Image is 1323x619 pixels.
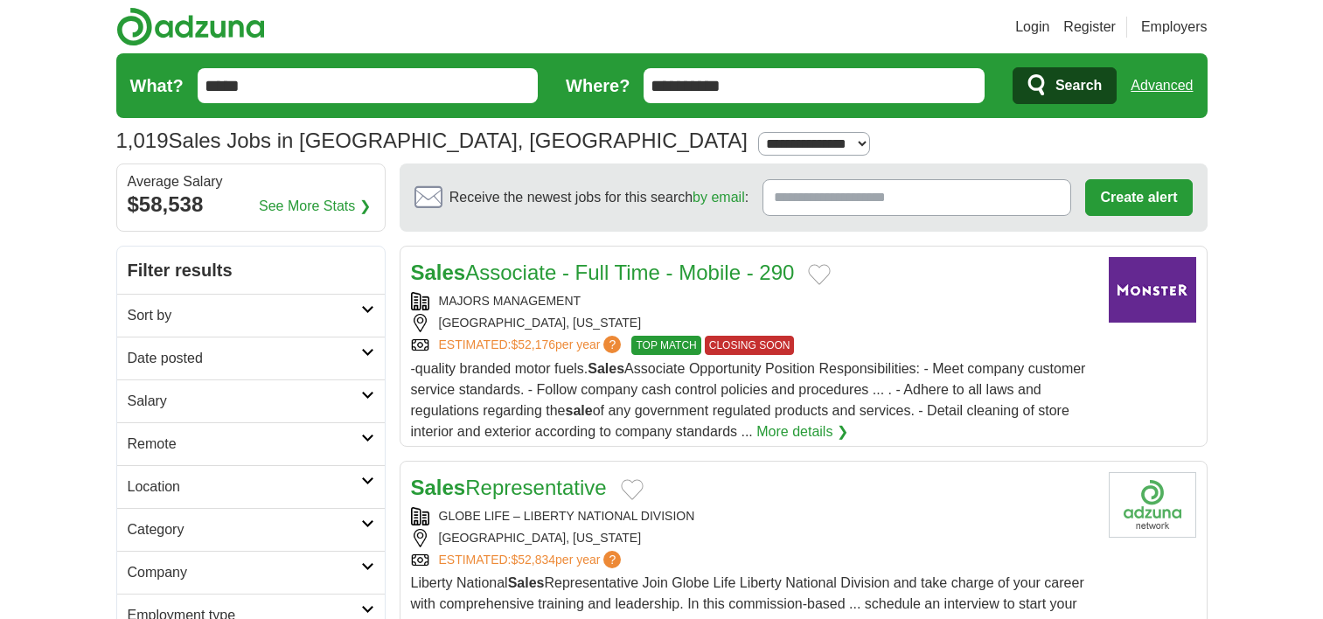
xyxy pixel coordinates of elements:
div: Average Salary [128,175,374,189]
span: Receive the newest jobs for this search : [449,187,749,208]
strong: Sales [588,361,624,376]
button: Create alert [1085,179,1192,216]
button: Search [1013,67,1117,104]
a: Login [1015,17,1049,38]
a: See More Stats ❯ [259,196,371,217]
div: $58,538 [128,189,374,220]
a: ESTIMATED:$52,834per year? [439,551,625,569]
h2: Salary [128,391,361,412]
h2: Filter results [117,247,385,294]
strong: sale [566,403,593,418]
button: Add to favorite jobs [808,264,831,285]
h2: Location [128,476,361,497]
a: Company [117,551,385,594]
a: by email [693,190,745,205]
span: $52,834 [511,553,555,567]
a: Advanced [1131,68,1193,103]
span: ? [603,336,621,353]
a: Category [117,508,385,551]
span: Search [1055,68,1102,103]
h2: Date posted [128,348,361,369]
strong: Sales [411,476,466,499]
a: SalesAssociate - Full Time - Mobile - 290 [411,261,795,284]
a: Location [117,465,385,508]
a: Register [1063,17,1116,38]
a: Date posted [117,337,385,379]
h2: Category [128,519,361,540]
img: Company logo [1109,472,1196,538]
div: GLOBE LIFE – LIBERTY NATIONAL DIVISION [411,507,1095,525]
img: Company logo [1109,257,1196,323]
a: ESTIMATED:$52,176per year? [439,336,625,355]
strong: Sales [508,575,545,590]
div: [GEOGRAPHIC_DATA], [US_STATE] [411,314,1095,332]
h1: Sales Jobs in [GEOGRAPHIC_DATA], [GEOGRAPHIC_DATA] [116,129,748,152]
h2: Company [128,562,361,583]
a: Sort by [117,294,385,337]
span: TOP MATCH [631,336,700,355]
span: -quality branded motor fuels. Associate Opportunity Position Responsibilities: - Meet company cus... [411,361,1086,439]
h2: Remote [128,434,361,455]
label: What? [130,73,184,99]
a: SalesRepresentative [411,476,607,499]
img: Adzuna logo [116,7,265,46]
h2: Sort by [128,305,361,326]
a: Employers [1141,17,1208,38]
a: More details ❯ [756,421,848,442]
span: 1,019 [116,125,169,156]
a: Remote [117,422,385,465]
span: $52,176 [511,337,555,351]
div: [GEOGRAPHIC_DATA], [US_STATE] [411,529,1095,547]
strong: Sales [411,261,466,284]
button: Add to favorite jobs [621,479,644,500]
span: ? [603,551,621,568]
a: Salary [117,379,385,422]
div: MAJORS MANAGEMENT [411,292,1095,310]
label: Where? [566,73,630,99]
span: CLOSING SOON [705,336,795,355]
